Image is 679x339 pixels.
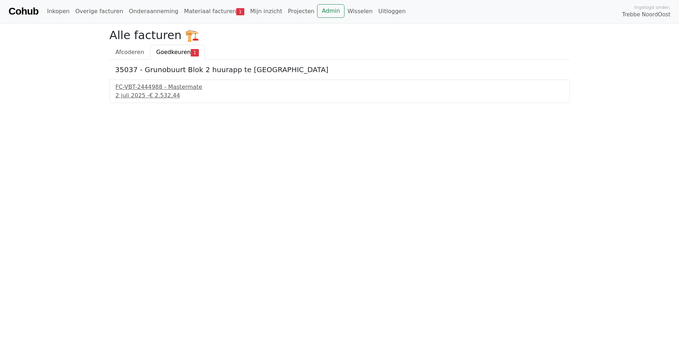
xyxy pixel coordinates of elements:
a: Inkopen [44,4,72,18]
span: 1 [191,49,199,56]
a: Admin [317,4,344,18]
span: Afcoderen [115,49,144,55]
span: 1 [236,8,244,15]
a: Wisselen [344,4,375,18]
div: 2 juli 2025 - [115,91,564,100]
a: Overige facturen [72,4,126,18]
a: Goedkeuren1 [150,45,205,60]
h5: 35037 - Grunobuurt Blok 2 huurapp te [GEOGRAPHIC_DATA] [115,65,564,74]
div: FC-VBT-2444988 - Mastermate [115,83,564,91]
a: Projecten [285,4,317,18]
a: Onderaanneming [126,4,181,18]
h2: Alle facturen 🏗️ [109,28,570,42]
span: Ingelogd onder: [634,4,670,11]
a: Uitloggen [375,4,408,18]
span: Goedkeuren [156,49,191,55]
a: Cohub [9,3,38,20]
span: € 2.532,44 [149,92,180,99]
span: Trebbe NoordOost [622,11,670,19]
a: Afcoderen [109,45,150,60]
a: FC-VBT-2444988 - Mastermate2 juli 2025 -€ 2.532,44 [115,83,564,100]
a: Mijn inzicht [247,4,285,18]
a: Materiaal facturen1 [181,4,247,18]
